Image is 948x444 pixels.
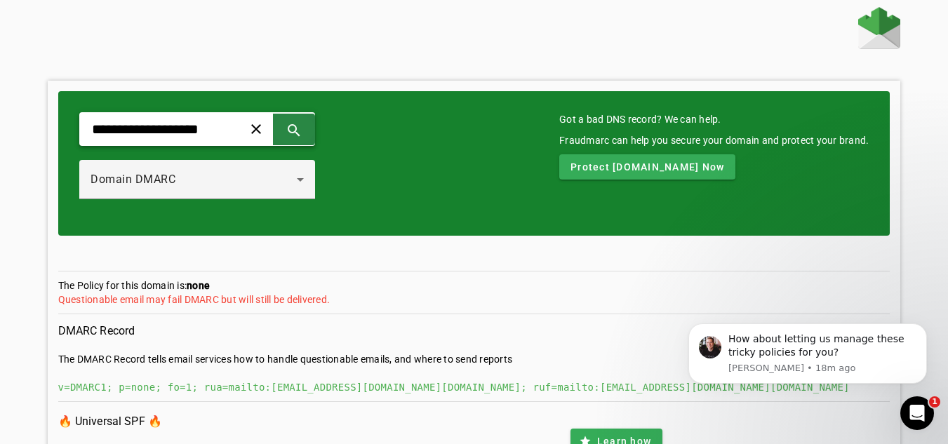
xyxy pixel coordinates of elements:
[58,278,890,314] section: The Policy for this domain is:
[858,7,900,49] img: Fraudmarc Logo
[667,306,948,437] iframe: Intercom notifications message
[91,173,175,186] span: Domain DMARC
[58,292,890,307] div: Questionable email may fail DMARC but will still be delivered.
[570,160,724,174] span: Protect [DOMAIN_NAME] Now
[858,7,900,53] a: Home
[929,396,940,408] span: 1
[900,396,934,430] iframe: Intercom live chat
[58,321,890,341] h3: DMARC Record
[559,133,869,147] div: Fraudmarc can help you secure your domain and protect your brand.
[58,380,890,394] div: v=DMARC1; p=none; fo=1; rua=mailto:[EMAIL_ADDRESS][DOMAIN_NAME][DOMAIN_NAME]; ruf=mailto:[EMAIL_A...
[559,112,869,126] mat-card-title: Got a bad DNS record? We can help.
[187,280,210,291] strong: none
[559,154,735,180] button: Protect [DOMAIN_NAME] Now
[58,412,343,431] h3: 🔥 Universal SPF 🔥
[58,352,890,366] div: The DMARC Record tells email services how to handle questionable emails, and where to send reports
